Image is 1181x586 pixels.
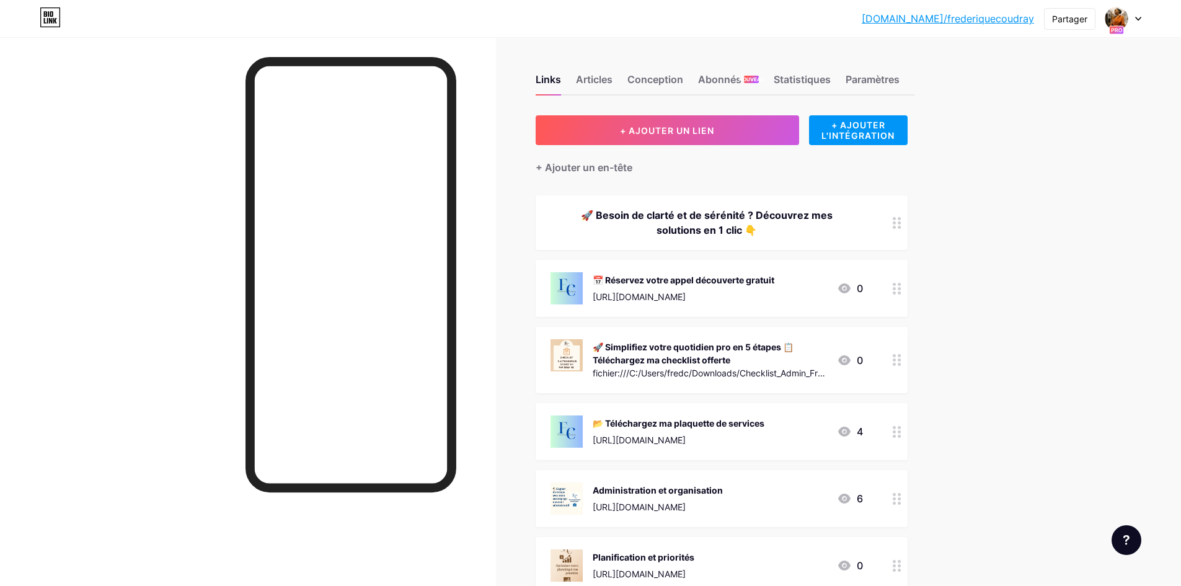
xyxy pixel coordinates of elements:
[593,275,774,285] font: 📅 Réservez votre appel découverte gratuit
[551,415,583,448] img: 📂 Téléchargez ma plaquette de services
[857,559,863,572] font: 0
[576,73,613,86] font: Articles
[593,569,686,579] font: [URL][DOMAIN_NAME]
[593,435,686,445] font: [URL][DOMAIN_NAME]
[620,125,714,136] font: + AJOUTER UN LIEN
[551,339,583,371] img: 🚀 Simplifiez votre quotidien pro en 5 étapes 📋 Téléchargez ma checklist offerte
[627,73,683,86] font: Conception
[581,209,833,236] font: 🚀 Besoin de clarté et de sérénité ? Découvrez mes solutions en 1 clic 👇
[551,482,583,515] img: Administration et organisation
[593,418,764,428] font: 📂 Téléchargez ma plaquette de services
[857,282,863,295] font: 0
[857,492,863,505] font: 6
[857,354,863,366] font: 0
[846,73,900,86] font: Paramètres
[593,552,694,562] font: Planification et priorités
[862,11,1034,26] a: [DOMAIN_NAME]/frederiquecoudray
[739,76,764,82] font: NOUVEAU
[536,161,632,174] font: + Ajouter un en-tête
[593,291,686,302] font: [URL][DOMAIN_NAME]
[593,502,686,512] font: [URL][DOMAIN_NAME]
[1105,7,1128,30] img: frédériquecoudray
[593,342,794,365] font: 🚀 Simplifiez votre quotidien pro en 5 étapes 📋 Téléchargez ma checklist offerte
[551,272,583,304] img: 📅 Réservez votre appel découverte gratuit
[1052,14,1087,24] font: Partager
[774,73,831,86] font: Statistiques
[857,425,863,438] font: 4
[821,120,895,141] font: + AJOUTER L'INTÉGRATION
[862,12,1034,25] font: [DOMAIN_NAME]/frederiquecoudray
[698,73,741,86] font: Abonnés
[593,485,723,495] font: Administration et organisation
[536,73,561,86] font: Links
[536,115,799,145] button: + AJOUTER UN LIEN
[551,549,583,582] img: Planification et priorités
[593,368,825,391] font: fichier:///C:/Users/fredc/Downloads/Checklist_Admin_Frederique%20(2).pdf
